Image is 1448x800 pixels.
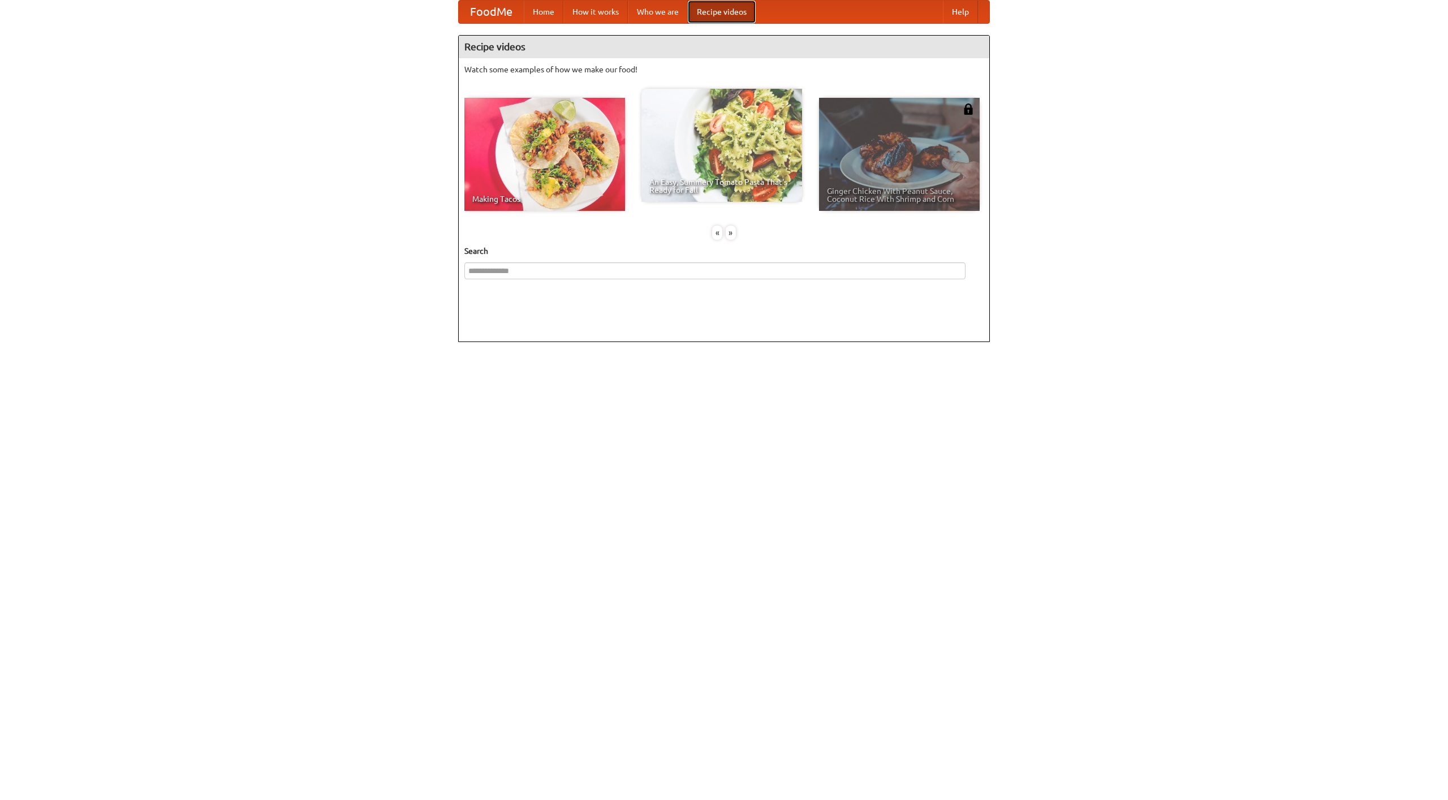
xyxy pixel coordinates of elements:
h5: Search [464,245,984,257]
div: » [726,226,736,240]
a: An Easy, Summery Tomato Pasta That's Ready for Fall [641,89,802,202]
p: Watch some examples of how we make our food! [464,64,984,75]
a: FoodMe [459,1,524,23]
span: Making Tacos [472,195,617,203]
a: Help [943,1,978,23]
h4: Recipe videos [459,36,989,58]
span: An Easy, Summery Tomato Pasta That's Ready for Fall [649,178,794,194]
img: 483408.png [963,103,974,115]
div: « [712,226,722,240]
a: Recipe videos [688,1,756,23]
a: Home [524,1,563,23]
a: Who we are [628,1,688,23]
a: How it works [563,1,628,23]
a: Making Tacos [464,98,625,211]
